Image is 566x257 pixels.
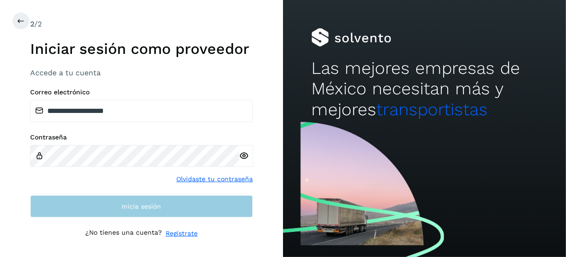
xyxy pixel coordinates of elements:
span: Inicia sesión [122,203,161,210]
span: transportistas [376,99,488,119]
h1: Iniciar sesión como proveedor [30,40,253,58]
label: Contraseña [30,133,253,141]
h3: Accede a tu cuenta [30,68,253,77]
a: Regístrate [166,229,198,238]
label: Correo electrónico [30,88,253,96]
button: Inicia sesión [30,195,253,217]
p: ¿No tienes una cuenta? [85,229,162,238]
h2: Las mejores empresas de México necesitan más y mejores [311,58,538,120]
a: Olvidaste tu contraseña [176,174,253,184]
